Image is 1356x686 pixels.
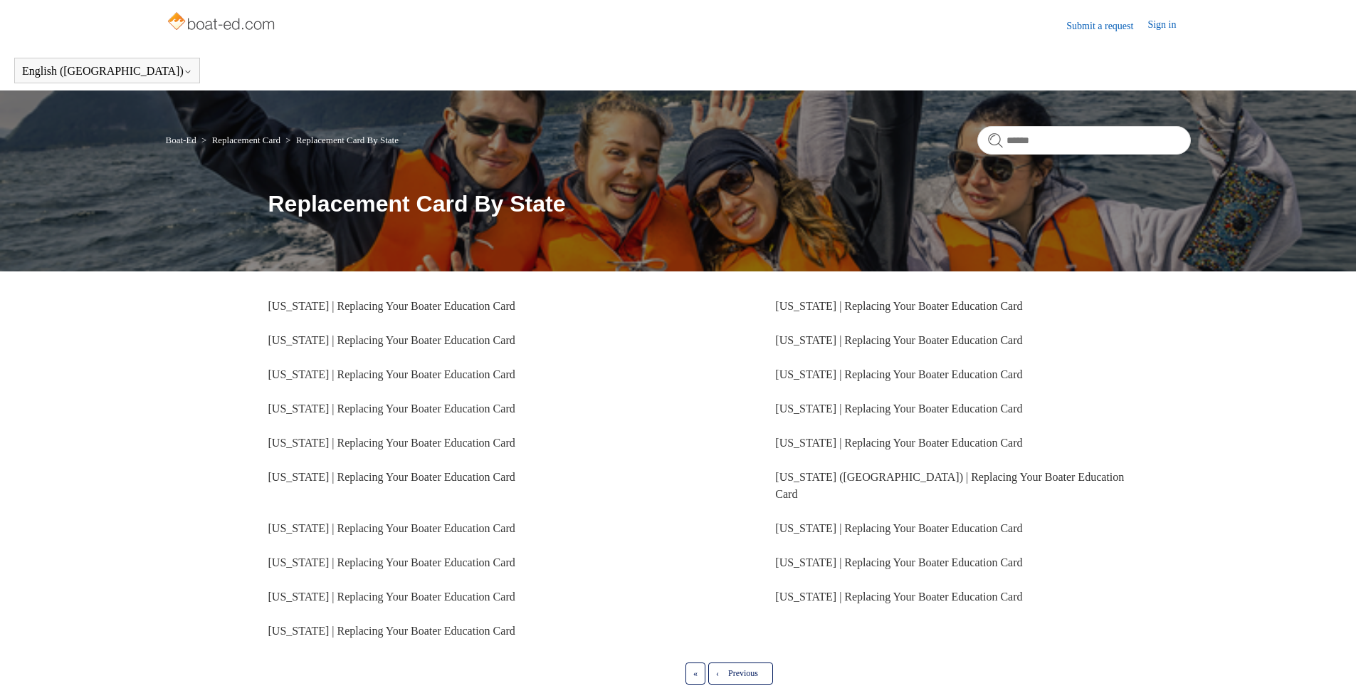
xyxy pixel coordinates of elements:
[199,135,283,145] li: Replacement Card
[1066,19,1147,33] a: Submit a request
[775,556,1022,568] a: [US_STATE] | Replacing Your Boater Education Card
[693,668,698,678] span: «
[268,368,515,380] a: [US_STATE] | Replacing Your Boater Education Card
[775,437,1022,449] a: [US_STATE] | Replacing Your Boater Education Card
[728,668,758,678] span: Previous
[268,591,515,603] a: [US_STATE] | Replacing Your Boater Education Card
[268,556,515,568] a: [US_STATE] | Replacing Your Boater Education Card
[268,334,515,346] a: [US_STATE] | Replacing Your Boater Education Card
[268,300,515,312] a: [US_STATE] | Replacing Your Boater Education Card
[166,135,196,145] a: Boat-Ed
[708,662,773,684] a: Previous
[268,471,515,483] a: [US_STATE] | Replacing Your Boater Education Card
[268,187,1191,221] h1: Replacement Card By State
[775,300,1022,312] a: [US_STATE] | Replacing Your Boater Education Card
[775,471,1124,500] a: [US_STATE] ([GEOGRAPHIC_DATA]) | Replacing Your Boater Education Card
[716,668,719,678] span: ‹
[775,402,1022,415] a: [US_STATE] | Replacing Your Boater Education Card
[212,135,280,145] a: Replacement Card
[166,135,199,145] li: Boat-Ed
[268,437,515,449] a: [US_STATE] | Replacing Your Boater Education Card
[283,135,399,145] li: Replacement Card By State
[977,126,1191,155] input: Search
[775,334,1022,346] a: [US_STATE] | Replacing Your Boater Education Card
[1147,17,1190,34] a: Sign in
[268,625,515,637] a: [US_STATE] | Replacing Your Boater Education Card
[166,9,279,37] img: Boat-Ed Help Center home page
[268,522,515,534] a: [US_STATE] | Replacing Your Boater Education Card
[775,591,1022,603] a: [US_STATE] | Replacing Your Boater Education Card
[775,522,1022,534] a: [US_STATE] | Replacing Your Boater Education Card
[22,65,192,78] button: English ([GEOGRAPHIC_DATA])
[268,402,515,415] a: [US_STATE] | Replacing Your Boater Education Card
[775,368,1022,380] a: [US_STATE] | Replacing Your Boater Education Card
[296,135,399,145] a: Replacement Card By State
